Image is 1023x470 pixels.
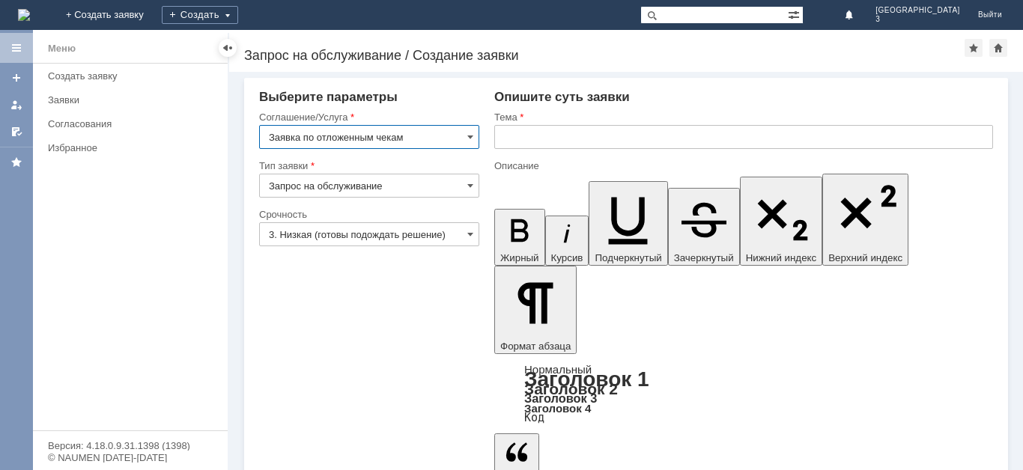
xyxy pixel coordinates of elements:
span: Выберите параметры [259,90,398,104]
div: Описание [494,161,990,171]
button: Курсив [545,216,589,266]
a: Заголовок 2 [524,380,618,397]
a: Заголовок 1 [524,367,649,391]
div: Добавить в избранное [965,39,983,57]
a: Согласования [42,112,225,135]
span: Подчеркнутый [595,252,661,263]
button: Верхний индекс [822,174,908,266]
a: Заявки [42,88,225,112]
a: Заголовок 4 [524,402,591,415]
span: Расширенный поиск [788,7,803,21]
div: Версия: 4.18.0.9.31.1398 (1398) [48,441,213,451]
span: Формат абзаца [500,341,571,352]
button: Зачеркнутый [668,188,740,266]
div: Формат абзаца [494,364,993,423]
div: Меню [48,40,76,58]
button: Формат абзаца [494,266,577,354]
img: logo [18,9,30,21]
span: [GEOGRAPHIC_DATA] [875,6,960,15]
div: Срочность [259,210,476,219]
a: Заголовок 3 [524,391,597,405]
div: Соглашение/Услуга [259,112,476,122]
div: Сделать домашней страницей [989,39,1007,57]
div: © NAUMEN [DATE]-[DATE] [48,453,213,463]
span: 3 [875,15,960,24]
button: Подчеркнутый [589,181,667,266]
button: Жирный [494,209,545,266]
button: Нижний индекс [740,177,823,266]
div: Запрос на обслуживание / Создание заявки [244,48,965,63]
div: Создать [162,6,238,24]
span: Нижний индекс [746,252,817,263]
span: Курсив [551,252,583,263]
div: Заявки [48,94,219,106]
div: Согласования [48,118,219,129]
a: Нормальный [524,363,592,376]
span: Зачеркнутый [674,252,734,263]
div: Тип заявки [259,161,476,171]
a: Создать заявку [42,64,225,88]
div: Тема [494,112,990,122]
span: Верхний индекс [828,252,902,263]
span: Жирный [500,252,539,263]
div: Создать заявку [48,70,219,82]
a: Мои согласования [4,120,28,144]
span: Опишите суть заявки [494,90,630,104]
a: Перейти на домашнюю страницу [18,9,30,21]
a: Создать заявку [4,66,28,90]
div: Избранное [48,142,202,153]
div: Скрыть меню [219,39,237,57]
a: Мои заявки [4,93,28,117]
a: Код [524,411,544,424]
